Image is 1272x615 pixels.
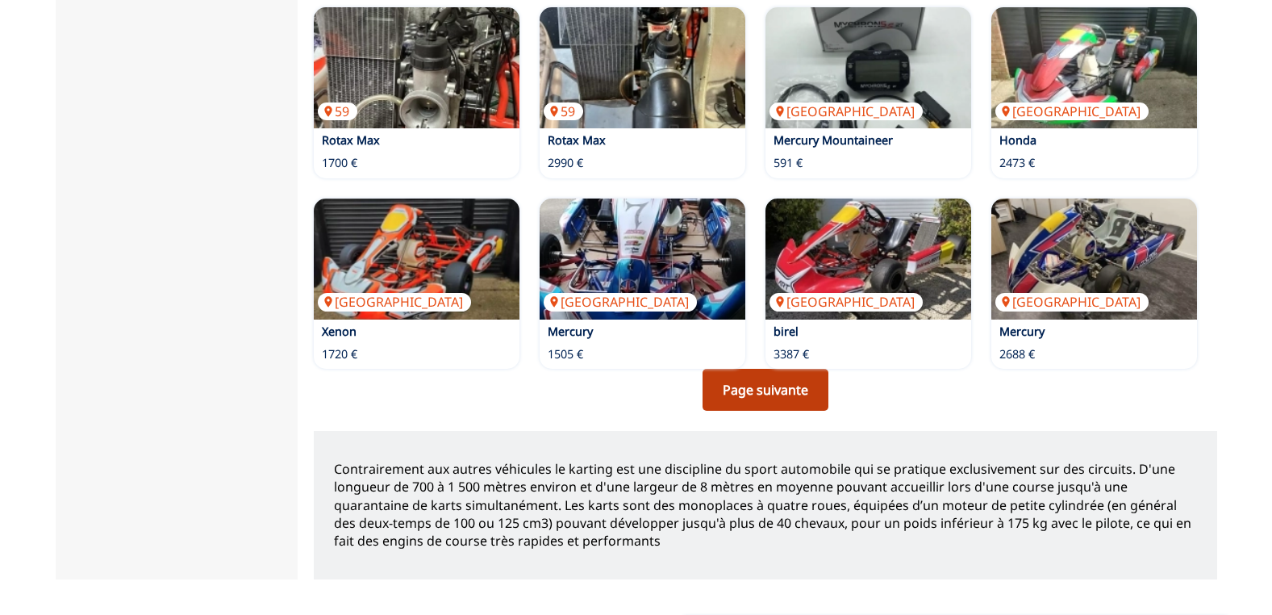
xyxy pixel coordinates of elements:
p: 1700 € [322,155,357,171]
img: Rotax Max [314,7,519,128]
p: [GEOGRAPHIC_DATA] [318,293,471,311]
a: birel[GEOGRAPHIC_DATA] [765,199,971,320]
img: Mercury [991,199,1197,320]
a: Page suivante [703,369,828,411]
p: 1720 € [322,346,357,362]
a: Rotax Max59 [314,7,519,128]
p: [GEOGRAPHIC_DATA] [995,293,1149,311]
img: birel [765,199,971,320]
p: 2990 € [548,155,583,171]
p: 1505 € [548,346,583,362]
a: Mercury Mountaineer [774,132,893,148]
p: 3387 € [774,346,809,362]
p: Contrairement aux autres véhicules le karting est une discipline du sport automobile qui se prati... [334,460,1197,550]
a: Mercury[GEOGRAPHIC_DATA] [540,199,745,320]
p: 2473 € [999,155,1035,171]
p: 2688 € [999,346,1035,362]
p: 591 € [774,155,803,171]
p: [GEOGRAPHIC_DATA] [544,293,697,311]
a: Xenon [322,324,357,339]
img: Mercury [540,199,745,320]
p: [GEOGRAPHIC_DATA] [769,293,923,311]
a: birel [774,324,799,339]
img: Mercury Mountaineer [765,7,971,128]
a: Mercury [999,324,1045,339]
a: Rotax Max [322,132,380,148]
a: Rotax Max [548,132,606,148]
p: 59 [544,102,583,120]
a: Mercury[GEOGRAPHIC_DATA] [991,199,1197,320]
a: Mercury [548,324,593,339]
a: Honda[GEOGRAPHIC_DATA] [991,7,1197,128]
a: Honda [999,132,1036,148]
a: Mercury Mountaineer[GEOGRAPHIC_DATA] [765,7,971,128]
a: Xenon[GEOGRAPHIC_DATA] [314,199,519,320]
p: [GEOGRAPHIC_DATA] [995,102,1149,120]
p: 59 [318,102,357,120]
p: [GEOGRAPHIC_DATA] [769,102,923,120]
img: Rotax Max [540,7,745,128]
img: Xenon [314,199,519,320]
a: Rotax Max59 [540,7,745,128]
img: Honda [991,7,1197,128]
